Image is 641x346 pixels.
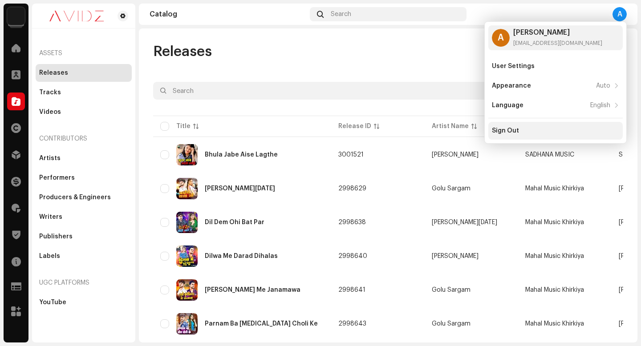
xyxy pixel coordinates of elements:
[432,219,497,225] div: [PERSON_NAME][DATE]
[338,152,364,158] span: 3001521
[39,69,68,76] div: Releases
[176,144,198,165] img: 7fa71934-bfa0-47b9-96e0-84dcedb9bfb4
[338,253,367,259] span: 2998640
[492,102,523,109] div: Language
[176,122,191,131] div: Title
[525,287,584,293] span: Mahal Music Khirkiya
[205,152,278,158] div: Bhula Jabe Aise Lagthe
[492,63,535,70] div: User Settings
[205,321,318,327] div: Parnam Ba Tora Choli Ke
[488,77,623,95] re-m-nav-item: Appearance
[432,287,511,293] span: Golu Sargam
[176,212,198,233] img: 18df368e-6828-4707-b0db-883543e8f63f
[150,11,306,18] div: Catalog
[36,272,132,294] re-a-nav-header: UGC Platforms
[338,185,366,192] span: 2998629
[525,185,584,192] span: Mahal Music Khirkiya
[596,82,610,89] div: Auto
[36,169,132,187] re-m-nav-item: Performers
[488,97,623,114] re-m-nav-item: Language
[331,11,351,18] span: Search
[525,219,584,225] span: Mahal Music Khirkiya
[205,253,278,259] div: Dilwa Me Darad Dihalas
[7,7,25,25] img: 10d72f0b-d06a-424f-aeaa-9c9f537e57b6
[338,321,366,327] span: 2998643
[36,103,132,121] re-m-nav-item: Videos
[39,89,61,96] div: Tracks
[513,40,602,47] div: [EMAIL_ADDRESS][DOMAIN_NAME]
[36,208,132,226] re-m-nav-item: Writers
[39,194,111,201] div: Producers & Engineers
[39,155,61,162] div: Artists
[153,43,212,60] span: Releases
[205,185,275,192] div: Bardas Raja Ji
[36,189,132,206] re-m-nav-item: Producers & Engineers
[432,185,471,192] div: Golu Sargam
[338,122,371,131] div: Release ID
[513,29,602,36] div: [PERSON_NAME]
[205,287,300,293] div: Leni Kushinagar Me Janamawa
[36,294,132,311] re-m-nav-item: YouTube
[36,228,132,245] re-m-nav-item: Publishers
[492,82,531,89] div: Appearance
[205,219,264,225] div: Dil Dem Ohi Bat Par
[39,253,60,260] div: Labels
[525,321,584,327] span: Mahal Music Khirkiya
[432,287,471,293] div: Golu Sargam
[525,253,584,259] span: Mahal Music Khirkiya
[153,82,531,100] input: Search
[432,253,511,259] span: Upendra Raj
[39,109,61,116] div: Videos
[39,299,66,306] div: YouTube
[176,245,198,267] img: 416a0d4a-0ab0-44a1-9cc0-5fe2fa47b6dc
[39,174,75,181] div: Performers
[36,64,132,82] re-m-nav-item: Releases
[338,219,366,225] span: 2998638
[432,321,471,327] div: Golu Sargam
[613,7,627,21] div: A
[432,321,511,327] span: Golu Sargam
[338,287,365,293] span: 2998641
[176,178,198,199] img: 35123082-5850-42e2-9b5e-ce243ee9ce5b
[432,122,469,131] div: Artist Name
[36,128,132,149] re-a-nav-header: Contributors
[432,219,511,225] span: Arpit Raja
[525,152,574,158] span: SADHANA MUSIC
[492,29,510,47] div: A
[36,247,132,265] re-m-nav-item: Labels
[36,149,132,167] re-m-nav-item: Artists
[488,57,623,75] re-m-nav-item: User Settings
[36,43,132,64] re-a-nav-header: Assets
[432,185,511,192] span: Golu Sargam
[39,11,114,21] img: 0c631eef-60b6-411a-a233-6856366a70de
[176,279,198,301] img: 5124b270-c0b0-41f6-b535-2696cbf96507
[432,152,511,158] span: Santosh Kumar Sinha
[488,122,623,140] re-m-nav-item: Sign Out
[590,102,610,109] div: English
[36,84,132,101] re-m-nav-item: Tracks
[432,253,479,259] div: [PERSON_NAME]
[176,313,198,334] img: 5c527483-94a5-446d-8ef6-2d2167002dee
[39,233,73,240] div: Publishers
[432,152,479,158] div: [PERSON_NAME]
[39,213,62,221] div: Writers
[492,127,519,134] div: Sign Out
